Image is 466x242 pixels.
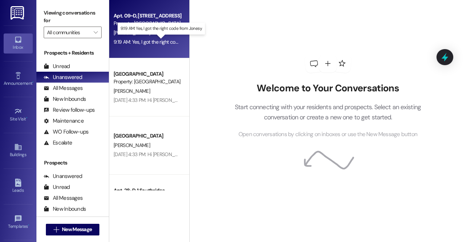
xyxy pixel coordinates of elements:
a: Buildings [4,141,33,160]
span: [PERSON_NAME] [114,88,150,94]
div: New Inbounds [44,95,86,103]
div: Property: [GEOGRAPHIC_DATA] [114,20,181,27]
img: ResiDesk Logo [11,6,25,20]
div: Maintenance [44,117,84,125]
div: Unanswered [44,74,82,81]
div: Prospects [36,159,109,167]
span: [PERSON_NAME] [114,142,150,148]
a: Leads [4,176,33,196]
div: Apt. 09~D, [STREET_ADDRESS] [114,12,181,20]
a: Site Visit • [4,105,33,125]
div: Property: [GEOGRAPHIC_DATA] [114,78,181,86]
div: Review follow-ups [44,106,95,114]
span: New Message [62,226,92,233]
p: 9:19 AM: Yes, I got the right code from Jonesy [121,25,202,32]
label: Viewing conversations for [44,7,102,27]
div: 9:19 AM: Yes, I got the right code from Jonesy [114,39,209,45]
div: Escalate [44,139,72,147]
p: Start connecting with your residents and prospects. Select an existing conversation or create a n... [224,102,432,123]
span: • [26,115,27,120]
span: Open conversations by clicking on inboxes or use the New Message button [238,130,417,139]
h2: Welcome to Your Conversations [224,83,432,94]
span: • [32,80,33,85]
span: [PERSON_NAME] [114,29,150,36]
div: New Inbounds [44,205,86,213]
button: New Message [46,224,100,235]
span: • [28,223,29,228]
a: Inbox [4,33,33,53]
div: WO Follow-ups [44,128,88,136]
div: [GEOGRAPHIC_DATA] [114,70,181,78]
a: Templates • [4,213,33,232]
input: All communities [47,27,90,38]
div: Unread [44,183,70,191]
i:  [94,29,98,35]
div: [GEOGRAPHIC_DATA] [114,132,181,140]
i:  [54,227,59,233]
div: All Messages [44,84,83,92]
div: Unread [44,63,70,70]
div: Unanswered [44,172,82,180]
div: All Messages [44,194,83,202]
div: Apt. 28~D, 1 Southridge [114,187,181,194]
div: Prospects + Residents [36,49,109,57]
